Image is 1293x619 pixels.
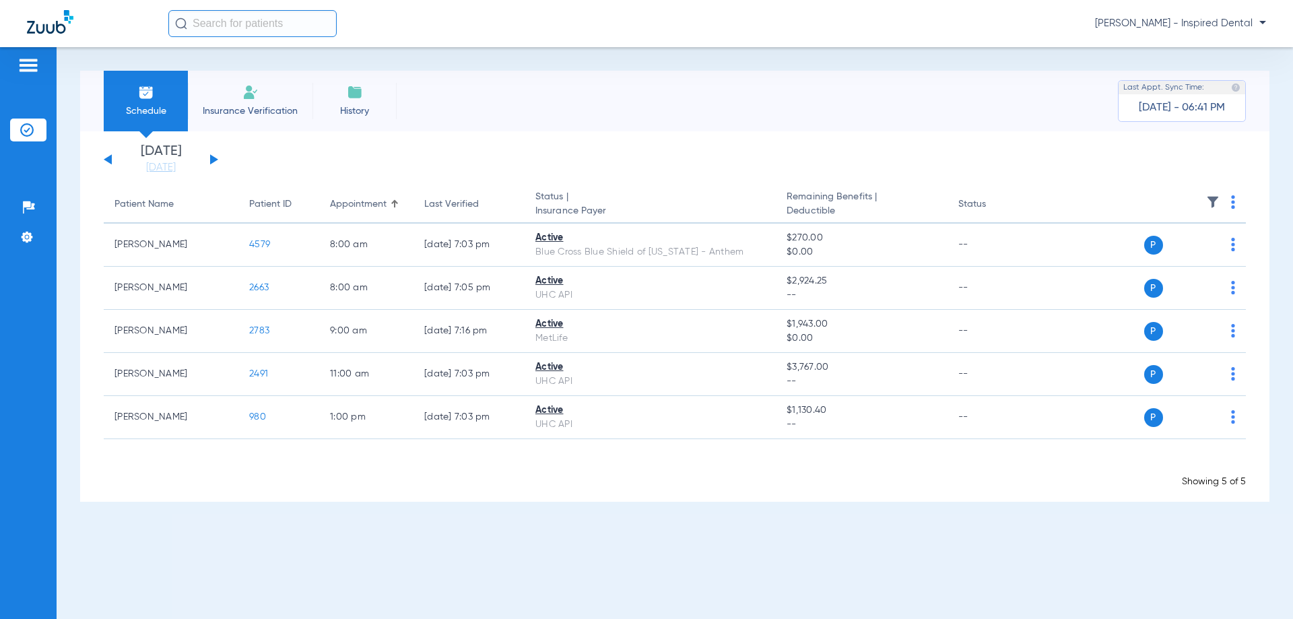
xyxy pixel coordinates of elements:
td: 9:00 AM [319,310,413,353]
th: Status | [525,186,776,224]
span: [PERSON_NAME] - Inspired Dental [1095,17,1266,30]
span: P [1144,322,1163,341]
span: P [1144,236,1163,255]
span: Insurance Payer [535,204,765,218]
div: Blue Cross Blue Shield of [US_STATE] - Anthem [535,245,765,259]
th: Remaining Benefits | [776,186,947,224]
td: -- [948,310,1038,353]
a: [DATE] [121,161,201,174]
img: Zuub Logo [27,10,73,34]
span: P [1144,408,1163,427]
td: 8:00 AM [319,267,413,310]
img: group-dot-blue.svg [1231,410,1235,424]
span: P [1144,279,1163,298]
div: Active [535,403,765,418]
th: Status [948,186,1038,224]
span: 4579 [249,240,270,249]
div: Last Verified [424,197,514,211]
span: $1,130.40 [787,403,936,418]
span: 2783 [249,326,269,335]
td: [DATE] 7:03 PM [413,353,525,396]
div: Patient Name [114,197,228,211]
span: $0.00 [787,331,936,346]
div: MetLife [535,331,765,346]
span: 2491 [249,369,268,379]
td: [DATE] 7:03 PM [413,396,525,439]
div: Active [535,274,765,288]
td: -- [948,267,1038,310]
span: -- [787,288,936,302]
img: History [347,84,363,100]
td: [PERSON_NAME] [104,267,238,310]
div: Active [535,317,765,331]
input: Search for patients [168,10,337,37]
span: Last Appt. Sync Time: [1123,81,1204,94]
td: [DATE] 7:05 PM [413,267,525,310]
span: 980 [249,412,266,422]
div: Appointment [330,197,387,211]
td: [PERSON_NAME] [104,310,238,353]
div: Active [535,231,765,245]
span: Insurance Verification [198,104,302,118]
td: [PERSON_NAME] [104,353,238,396]
img: Schedule [138,84,154,100]
img: Search Icon [175,18,187,30]
iframe: Chat Widget [1226,554,1293,619]
div: Appointment [330,197,403,211]
span: 2663 [249,283,269,292]
span: $1,943.00 [787,317,936,331]
td: -- [948,353,1038,396]
img: last sync help info [1231,83,1240,92]
div: UHC API [535,288,765,302]
td: [PERSON_NAME] [104,224,238,267]
span: Schedule [114,104,178,118]
td: 1:00 PM [319,396,413,439]
span: P [1144,365,1163,384]
img: group-dot-blue.svg [1231,324,1235,337]
div: UHC API [535,374,765,389]
div: Patient Name [114,197,174,211]
td: [DATE] 7:03 PM [413,224,525,267]
span: $0.00 [787,245,936,259]
span: $2,924.25 [787,274,936,288]
img: group-dot-blue.svg [1231,238,1235,251]
div: Last Verified [424,197,479,211]
td: 11:00 AM [319,353,413,396]
span: History [323,104,387,118]
td: 8:00 AM [319,224,413,267]
li: [DATE] [121,145,201,174]
div: UHC API [535,418,765,432]
img: group-dot-blue.svg [1231,281,1235,294]
span: -- [787,418,936,432]
img: group-dot-blue.svg [1231,195,1235,209]
span: Deductible [787,204,936,218]
span: [DATE] - 06:41 PM [1139,101,1225,115]
span: Showing 5 of 5 [1182,477,1246,486]
img: filter.svg [1206,195,1220,209]
td: [DATE] 7:16 PM [413,310,525,353]
span: $270.00 [787,231,936,245]
td: -- [948,396,1038,439]
div: Active [535,360,765,374]
div: Patient ID [249,197,308,211]
td: [PERSON_NAME] [104,396,238,439]
span: $3,767.00 [787,360,936,374]
img: hamburger-icon [18,57,39,73]
td: -- [948,224,1038,267]
img: Manual Insurance Verification [242,84,259,100]
img: group-dot-blue.svg [1231,367,1235,381]
span: -- [787,374,936,389]
div: Patient ID [249,197,292,211]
